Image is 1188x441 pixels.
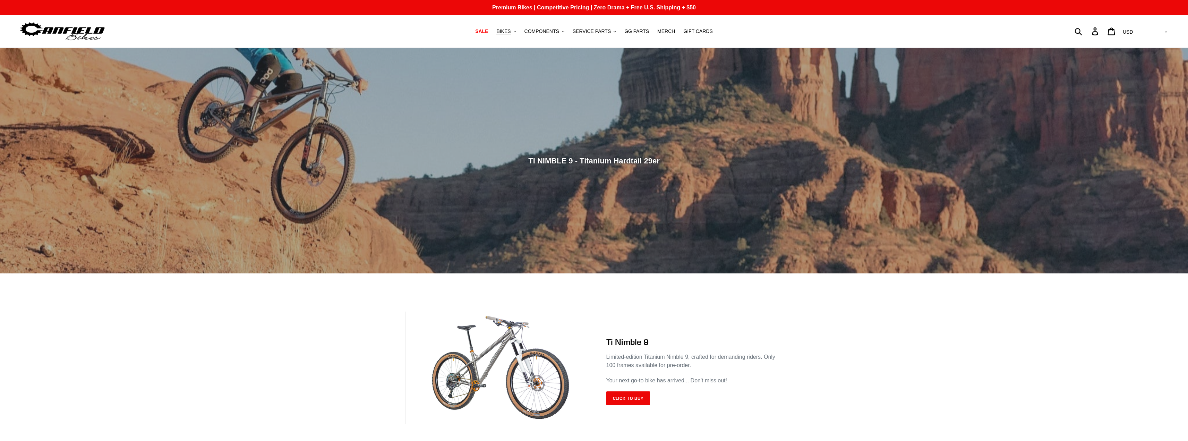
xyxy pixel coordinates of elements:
[683,28,713,34] span: GIFT CARDS
[654,27,678,36] a: MERCH
[573,28,611,34] span: SERVICE PARTS
[606,353,783,370] p: Limited-edition Titanium Nimble 9, crafted for demanding riders. Only 100 frames available for pr...
[569,27,619,36] button: SERVICE PARTS
[19,20,106,42] img: Canfield Bikes
[521,27,568,36] button: COMPONENTS
[528,156,660,165] span: TI NIMBLE 9 - Titanium Hardtail 29er
[606,376,783,385] p: Your next go-to bike has arrived... Don't miss out!
[496,28,511,34] span: BIKES
[1078,24,1096,39] input: Search
[621,27,652,36] a: GG PARTS
[606,337,783,347] h2: Ti Nimble 9
[475,28,488,34] span: SALE
[624,28,649,34] span: GG PARTS
[680,27,716,36] a: GIFT CARDS
[524,28,559,34] span: COMPONENTS
[606,391,650,405] a: Click to Buy: TI NIMBLE 9
[493,27,519,36] button: BIKES
[657,28,675,34] span: MERCH
[472,27,492,36] a: SALE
